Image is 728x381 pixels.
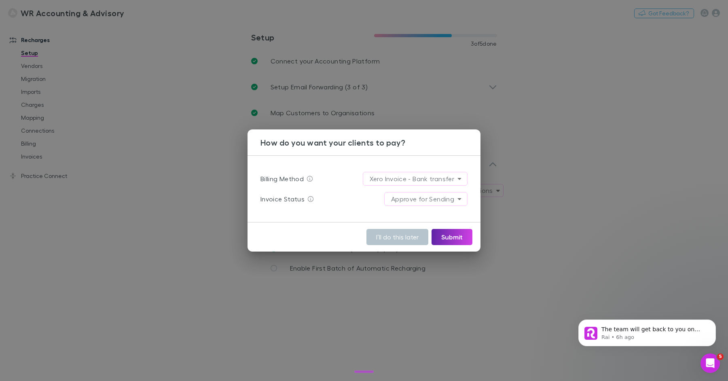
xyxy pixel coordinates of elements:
[717,353,724,360] span: 5
[385,193,467,205] div: Approve for Sending
[432,229,472,245] button: Submit
[260,194,305,204] p: Invoice Status
[700,353,720,373] iframe: Intercom live chat
[260,138,480,147] h3: How do you want your clients to pay?
[363,172,467,185] div: Xero Invoice - Bank transfer
[566,303,728,359] iframe: Intercom notifications message
[366,229,428,245] button: I’ll do this later
[260,174,304,184] p: Billing Method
